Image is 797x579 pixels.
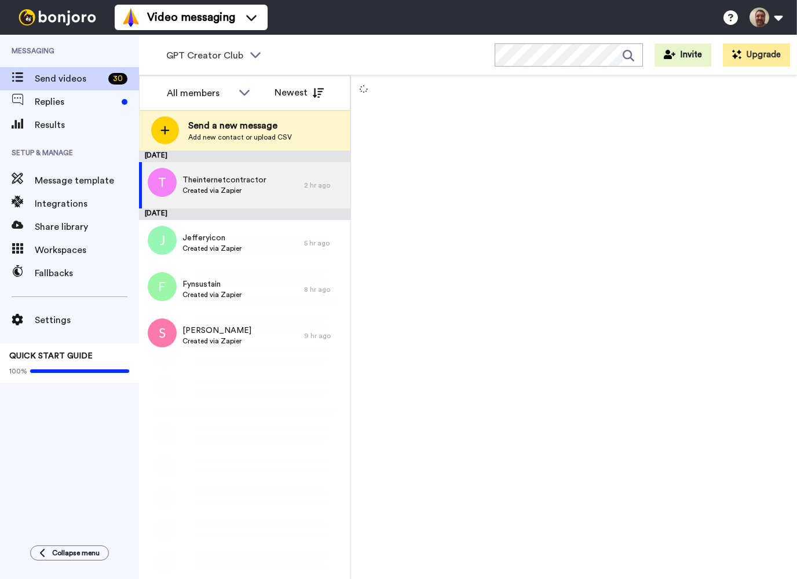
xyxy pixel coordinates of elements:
span: Video messaging [147,9,235,25]
span: Created via Zapier [182,290,242,299]
button: Newest [266,81,332,104]
button: Upgrade [723,43,790,67]
span: Integrations [35,197,139,211]
span: Fynsustain [182,278,242,290]
span: Settings [35,313,139,327]
span: Message template [35,174,139,188]
img: f.png [148,272,177,301]
span: Replies [35,95,117,109]
div: 5 hr ago [304,239,345,248]
span: GPT Creator Club [166,49,244,63]
span: Results [35,118,139,132]
span: Send videos [35,72,104,86]
span: Created via Zapier [182,336,251,346]
img: t.png [148,168,177,197]
span: Add new contact or upload CSV [188,133,292,142]
span: Created via Zapier [182,186,266,195]
span: 100% [9,367,27,376]
div: [DATE] [139,208,350,220]
img: vm-color.svg [122,8,140,27]
img: j.png [148,226,177,255]
img: s.png [148,318,177,347]
div: 30 [108,73,127,85]
span: Send a new message [188,119,292,133]
span: [PERSON_NAME] [182,325,251,336]
span: QUICK START GUIDE [9,352,93,360]
div: 2 hr ago [304,181,345,190]
img: bj-logo-header-white.svg [14,9,101,25]
div: 9 hr ago [304,331,345,340]
div: 8 hr ago [304,285,345,294]
span: Workspaces [35,243,139,257]
button: Invite [655,43,711,67]
span: Fallbacks [35,266,139,280]
button: Collapse menu [30,545,109,560]
div: All members [167,86,233,100]
span: Collapse menu [52,548,100,558]
div: [DATE] [139,151,350,162]
span: Created via Zapier [182,244,242,253]
span: Jefferyicon [182,232,242,244]
span: Share library [35,220,139,234]
span: Theinternetcontractor [182,174,266,186]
